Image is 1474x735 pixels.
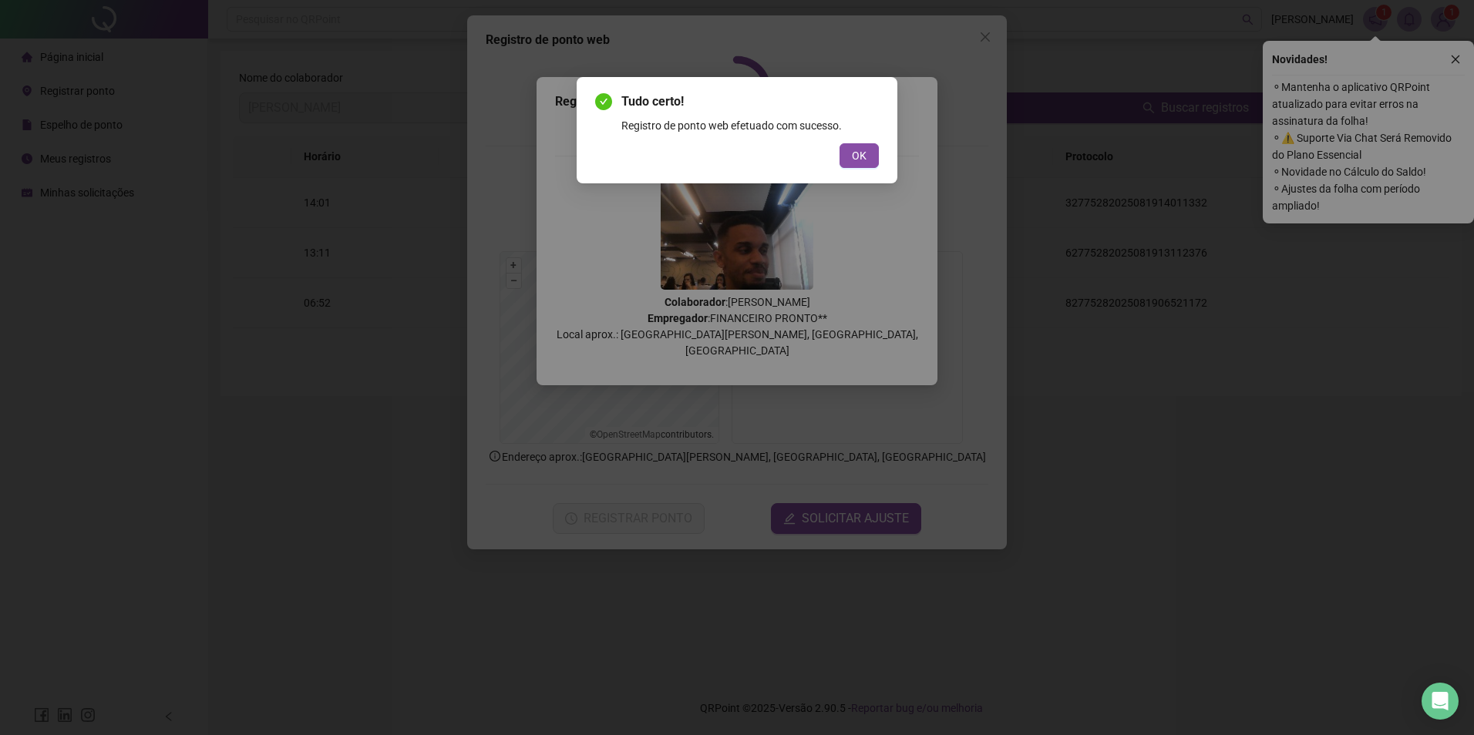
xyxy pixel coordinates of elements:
span: check-circle [595,93,612,110]
span: OK [852,147,867,164]
button: OK [840,143,879,168]
div: Open Intercom Messenger [1422,683,1459,720]
span: Tudo certo! [621,92,879,111]
div: Registro de ponto web efetuado com sucesso. [621,117,879,134]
